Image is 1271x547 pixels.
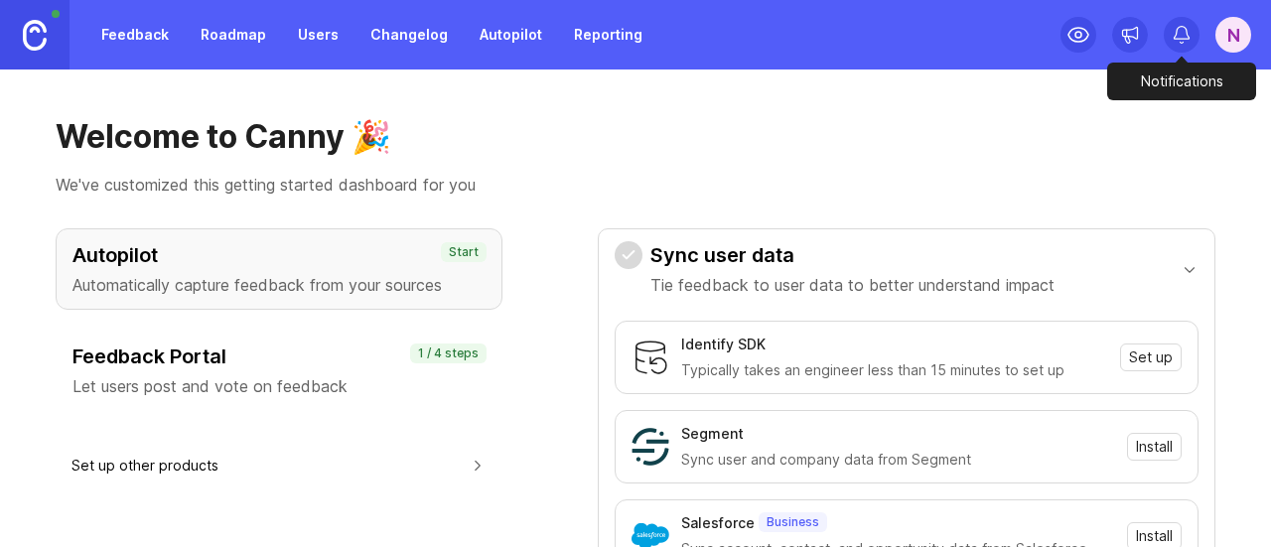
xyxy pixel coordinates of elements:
p: Tie feedback to user data to better understand impact [650,273,1055,297]
div: Sync user and company data from Segment [681,449,1115,471]
a: Autopilot [468,17,554,53]
div: Identify SDK [681,334,766,355]
button: Install [1127,433,1182,461]
div: Segment [681,423,744,445]
p: Business [767,514,819,530]
h1: Welcome to Canny 🎉 [56,117,1215,157]
div: Notifications [1107,63,1256,100]
span: Install [1136,437,1173,457]
button: Set up [1120,343,1182,371]
button: Sync user dataTie feedback to user data to better understand impact [615,229,1199,309]
p: 1 / 4 steps [418,345,479,361]
a: Reporting [562,17,654,53]
h3: Feedback Portal [72,342,486,370]
h3: Sync user data [650,241,1055,269]
button: Feedback PortalLet users post and vote on feedback1 / 4 steps [56,330,502,411]
p: We've customized this getting started dashboard for you [56,173,1215,197]
img: Canny Home [23,20,47,51]
div: Salesforce [681,512,755,534]
span: Set up [1129,347,1173,367]
a: Roadmap [189,17,278,53]
p: Automatically capture feedback from your sources [72,273,486,297]
button: Set up other products [71,443,487,487]
button: N [1215,17,1251,53]
button: AutopilotAutomatically capture feedback from your sourcesStart [56,228,502,310]
img: Segment [632,428,669,466]
a: Users [286,17,351,53]
p: Start [449,244,479,260]
p: Let users post and vote on feedback [72,374,486,398]
span: Install [1136,526,1173,546]
img: Identify SDK [632,339,669,376]
div: Typically takes an engineer less than 15 minutes to set up [681,359,1108,381]
a: Changelog [358,17,460,53]
h3: Autopilot [72,241,486,269]
a: Feedback [89,17,181,53]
